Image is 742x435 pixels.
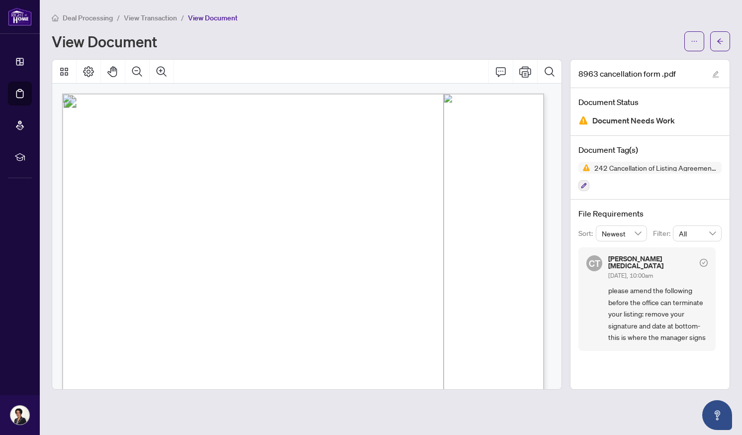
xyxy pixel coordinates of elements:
span: All [679,226,716,241]
img: Document Status [578,115,588,125]
span: edit [712,71,719,78]
li: / [181,12,184,23]
button: Open asap [702,400,732,430]
span: home [52,14,59,21]
img: Profile Icon [10,406,29,425]
h4: Document Status [578,96,722,108]
p: Sort: [578,228,596,239]
span: ellipsis [691,38,698,45]
span: 242 Cancellation of Listing Agreement - Authority to Offer for Sale [590,164,722,171]
span: Document Needs Work [592,114,675,127]
h5: [PERSON_NAME][MEDICAL_DATA] [608,255,696,269]
h1: View Document [52,33,157,49]
h4: File Requirements [578,208,722,219]
img: Status Icon [578,162,590,174]
p: Filter: [653,228,673,239]
h4: Document Tag(s) [578,144,722,156]
span: please amend the following before the office can terminate your listing: remove your signature an... [608,285,708,343]
li: / [117,12,120,23]
span: arrow-left [717,38,724,45]
span: check-circle [700,259,708,267]
span: View Document [188,13,238,22]
span: View Transaction [124,13,177,22]
span: Deal Processing [63,13,113,22]
span: CT [589,256,600,270]
span: 8963 cancellation form .pdf [578,68,676,80]
span: Newest [602,226,642,241]
img: logo [8,7,32,26]
span: [DATE], 10:00am [608,272,653,279]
